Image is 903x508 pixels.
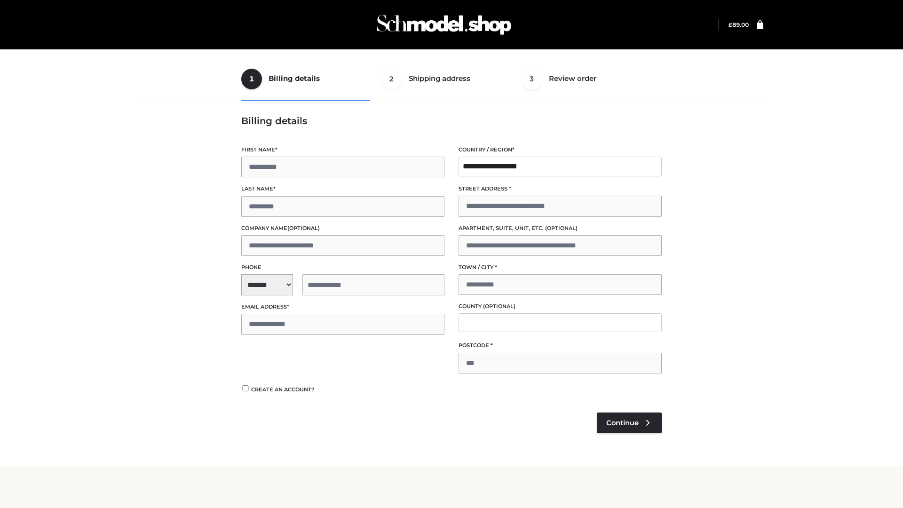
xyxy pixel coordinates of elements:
[459,145,662,154] label: Country / Region
[597,413,662,433] a: Continue
[459,263,662,272] label: Town / City
[459,224,662,233] label: Apartment, suite, unit, etc.
[241,385,250,391] input: Create an account?
[729,21,749,28] a: £89.00
[241,224,444,233] label: Company name
[459,302,662,311] label: County
[287,225,320,231] span: (optional)
[729,21,732,28] span: £
[459,184,662,193] label: Street address
[459,341,662,350] label: Postcode
[241,115,662,127] h3: Billing details
[241,302,444,311] label: Email address
[241,263,444,272] label: Phone
[241,145,444,154] label: First name
[483,303,515,310] span: (optional)
[251,386,315,393] span: Create an account?
[729,21,749,28] bdi: 89.00
[241,184,444,193] label: Last name
[373,6,515,43] img: Schmodel Admin 964
[545,225,578,231] span: (optional)
[606,419,639,427] span: Continue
